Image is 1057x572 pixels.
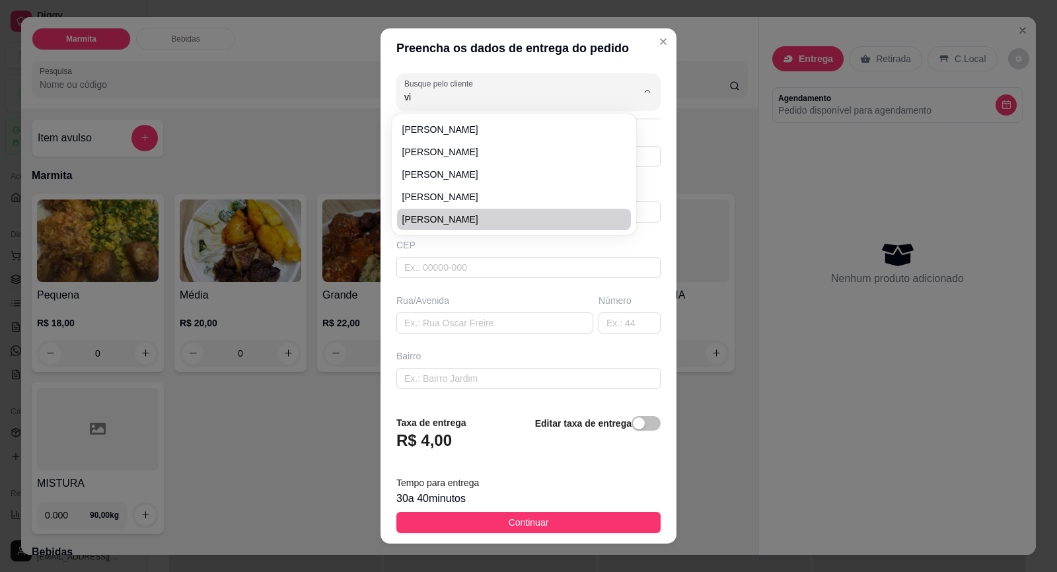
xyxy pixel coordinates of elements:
[396,349,661,363] div: Bairro
[402,123,612,136] span: [PERSON_NAME]
[402,190,612,203] span: [PERSON_NAME]
[396,257,661,278] input: Ex.: 00000-000
[402,213,612,226] span: [PERSON_NAME]
[396,238,661,252] div: CEP
[402,145,612,159] span: [PERSON_NAME]
[381,28,676,68] header: Preencha os dados de entrega do pedido
[637,81,658,102] button: Show suggestions
[396,491,661,507] div: 30 a 40 minutos
[396,478,479,488] span: Tempo para entrega
[397,119,631,230] ul: Suggestions
[404,90,616,104] input: Busque pelo cliente
[396,417,466,428] strong: Taxa de entrega
[396,430,452,451] h3: R$ 4,00
[402,168,612,181] span: [PERSON_NAME]
[404,78,478,89] label: Busque pelo cliente
[509,515,549,530] span: Continuar
[396,294,593,307] div: Rua/Avenida
[396,312,593,334] input: Ex.: Rua Oscar Freire
[535,418,632,429] strong: Editar taxa de entrega
[599,294,661,307] div: Número
[394,116,634,232] div: Suggestions
[599,312,661,334] input: Ex.: 44
[653,31,674,52] button: Close
[396,368,661,389] input: Ex.: Bairro Jardim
